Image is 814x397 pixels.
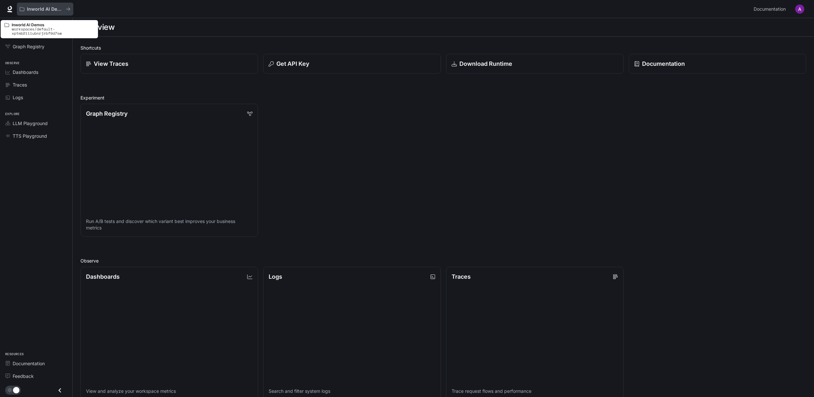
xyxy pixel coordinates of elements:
a: Graph Registry [3,41,70,52]
button: All workspaces [17,3,73,16]
button: User avatar [793,3,806,16]
a: Feedback [3,370,70,382]
span: Dashboards [13,69,38,76]
a: TTS Playground [3,130,70,142]
span: Documentation [754,5,786,13]
span: LLM Playground [13,120,48,127]
a: Documentation [751,3,791,16]
a: Traces [3,79,70,90]
a: Documentation [3,358,70,369]
a: Logs [3,92,70,103]
p: Inworld AI Demos [27,6,63,12]
a: Documentation [629,54,806,74]
a: Graph RegistryRun A/B tests and discover which variant best improves your business metrics [80,104,258,237]
p: View and analyze your workspace metrics [86,388,252,394]
a: View Traces [80,54,258,74]
p: Trace request flows and performance [452,388,618,394]
h2: Experiment [80,94,806,101]
p: Documentation [642,59,685,68]
p: Traces [452,272,471,281]
p: Get API Key [276,59,309,68]
span: Traces [13,81,27,88]
p: Inworld AI Demos [12,23,94,27]
span: Feedback [13,373,34,379]
p: Download Runtime [459,59,512,68]
img: User avatar [795,5,804,14]
span: Dark mode toggle [13,386,19,393]
a: Dashboards [3,66,70,78]
span: Logs [13,94,23,101]
p: workspaces/default-xptmb2iiiubnrjrbf9d7sw [12,27,94,35]
p: Dashboards [86,272,120,281]
h2: Shortcuts [80,44,806,51]
p: Run A/B tests and discover which variant best improves your business metrics [86,218,252,231]
p: Logs [269,272,282,281]
span: Graph Registry [13,43,44,50]
p: Graph Registry [86,109,128,118]
a: LLM Playground [3,118,70,129]
button: Get API Key [263,54,441,74]
span: TTS Playground [13,133,47,139]
p: Search and filter system logs [269,388,435,394]
span: Documentation [13,360,45,367]
h2: Observe [80,257,806,264]
a: Download Runtime [446,54,624,74]
p: View Traces [94,59,128,68]
button: Close drawer [53,384,67,397]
